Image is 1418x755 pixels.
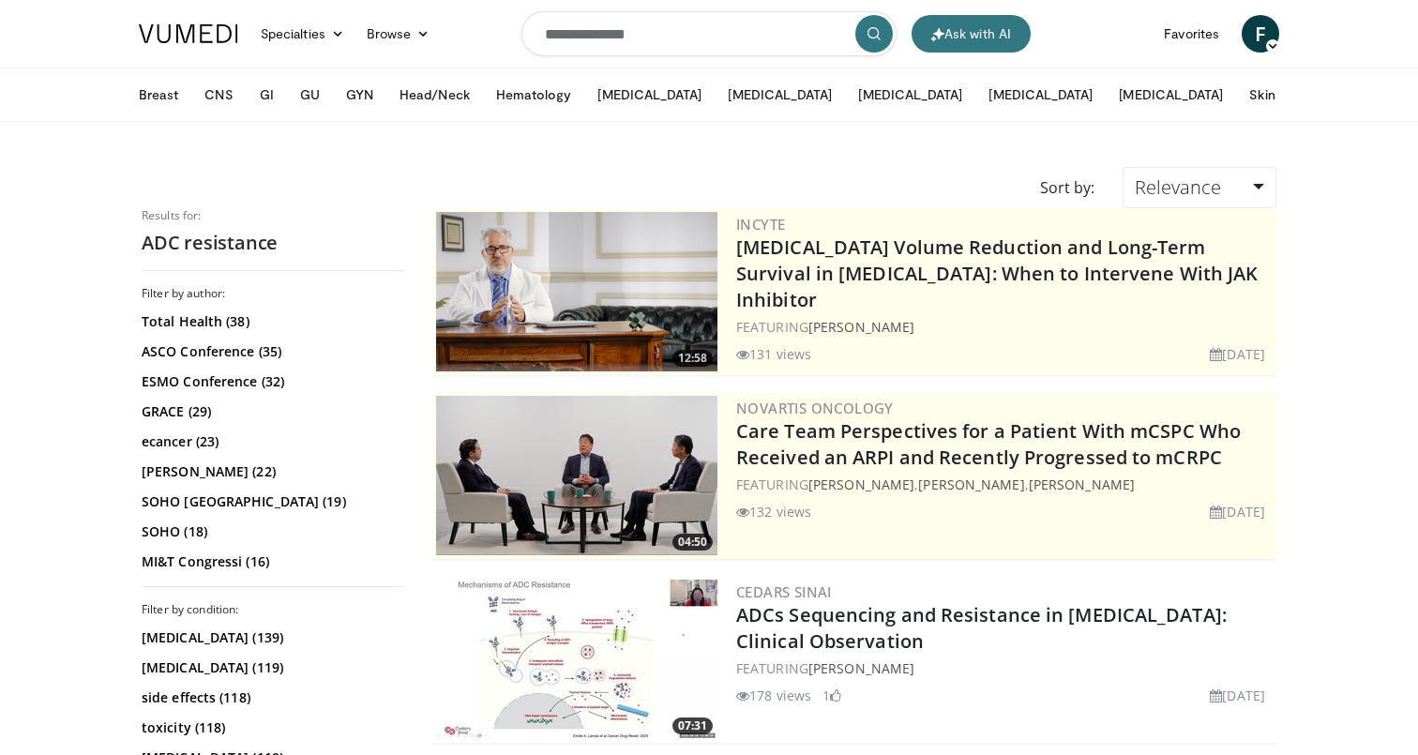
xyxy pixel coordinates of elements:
[436,580,717,739] img: 32d3733c-65ce-460e-8435-7c401f974c17.300x170_q85_crop-smart_upscale.jpg
[193,76,244,113] button: CNS
[485,76,583,113] button: Hematology
[918,476,1024,493] a: [PERSON_NAME]
[808,318,914,336] a: [PERSON_NAME]
[436,580,717,739] a: 07:31
[736,234,1258,312] a: [MEDICAL_DATA] Volume Reduction and Long-Term Survival in [MEDICAL_DATA]: When to Intervene With ...
[142,688,400,707] a: side effects (118)
[142,402,400,421] a: GRACE (29)
[1210,344,1265,364] li: [DATE]
[142,602,404,617] h3: Filter by condition:
[1210,502,1265,521] li: [DATE]
[736,215,785,234] a: Incyte
[977,76,1104,113] button: [MEDICAL_DATA]
[436,396,717,555] img: cad44f18-58c5-46ed-9b0e-fe9214b03651.jpg.300x170_q85_crop-smart_upscale.jpg
[1026,167,1109,208] div: Sort by:
[142,658,400,677] a: [MEDICAL_DATA] (119)
[289,76,331,113] button: GU
[672,534,713,551] span: 04:50
[249,15,355,53] a: Specialties
[586,76,713,113] button: [MEDICAL_DATA]
[142,522,400,541] a: SOHO (18)
[388,76,481,113] button: Head/Neck
[1123,167,1276,208] a: Relevance
[912,15,1031,53] button: Ask with AI
[736,502,811,521] li: 132 views
[1108,76,1234,113] button: [MEDICAL_DATA]
[142,432,400,451] a: ecancer (23)
[1238,76,1286,113] button: Skin
[736,658,1273,678] div: FEATURING
[847,76,973,113] button: [MEDICAL_DATA]
[436,212,717,371] a: 12:58
[142,312,400,331] a: Total Health (38)
[736,475,1273,494] div: FEATURING , ,
[436,212,717,371] img: 7350bff6-2067-41fe-9408-af54c6d3e836.png.300x170_q85_crop-smart_upscale.png
[736,399,894,417] a: Novartis Oncology
[128,76,189,113] button: Breast
[521,11,897,56] input: Search topics, interventions
[717,76,843,113] button: [MEDICAL_DATA]
[142,342,400,361] a: ASCO Conference (35)
[736,418,1241,470] a: Care Team Perspectives for a Patient With mCSPC Who Received an ARPI and Recently Progressed to m...
[335,76,385,113] button: GYN
[736,582,832,601] a: Cedars Sinai
[142,628,400,647] a: [MEDICAL_DATA] (139)
[672,350,713,367] span: 12:58
[142,231,404,255] h2: ADC resistance
[736,686,811,705] li: 178 views
[736,317,1273,337] div: FEATURING
[1135,174,1221,200] span: Relevance
[142,552,400,571] a: MI&T Congressi (16)
[142,718,400,737] a: toxicity (118)
[1153,15,1230,53] a: Favorites
[672,717,713,734] span: 07:31
[249,76,285,113] button: GI
[1242,15,1279,53] a: F
[142,208,404,223] p: Results for:
[142,462,400,481] a: [PERSON_NAME] (22)
[808,659,914,677] a: [PERSON_NAME]
[1029,476,1135,493] a: [PERSON_NAME]
[736,344,811,364] li: 131 views
[808,476,914,493] a: [PERSON_NAME]
[142,286,404,301] h3: Filter by author:
[142,372,400,391] a: ESMO Conference (32)
[142,492,400,511] a: SOHO [GEOGRAPHIC_DATA] (19)
[1210,686,1265,705] li: [DATE]
[822,686,841,705] li: 1
[355,15,442,53] a: Browse
[436,396,717,555] a: 04:50
[139,24,238,43] img: VuMedi Logo
[736,602,1227,654] a: ADCs Sequencing and Resistance in [MEDICAL_DATA]: Clinical Observation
